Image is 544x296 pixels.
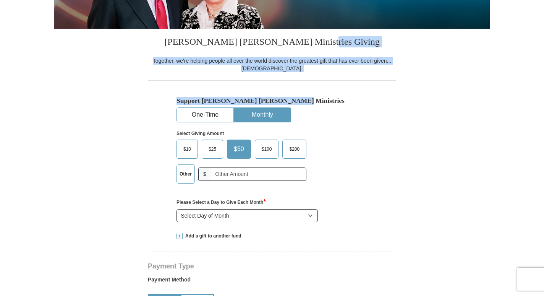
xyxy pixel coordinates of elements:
input: Other Amount [211,168,306,181]
span: $10 [180,143,195,155]
div: Together, we're helping people all over the world discover the greatest gift that has ever been g... [148,57,396,72]
strong: Please Select a Day to Give Each Month [176,200,266,205]
h3: [PERSON_NAME] [PERSON_NAME] Ministries Giving [148,29,396,57]
strong: Select Giving Amount [176,131,224,136]
span: Add a gift to another fund [183,233,241,239]
span: $100 [258,143,276,155]
button: Monthly [234,108,291,122]
label: Payment Method [148,276,396,287]
span: $200 [285,143,303,155]
label: Other [177,165,194,183]
span: $25 [205,143,220,155]
span: $ [198,168,211,181]
h5: Support [PERSON_NAME] [PERSON_NAME] Ministries [176,97,368,105]
h4: Payment Type [148,263,396,269]
button: One-Time [177,108,233,122]
span: $50 [230,143,248,155]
